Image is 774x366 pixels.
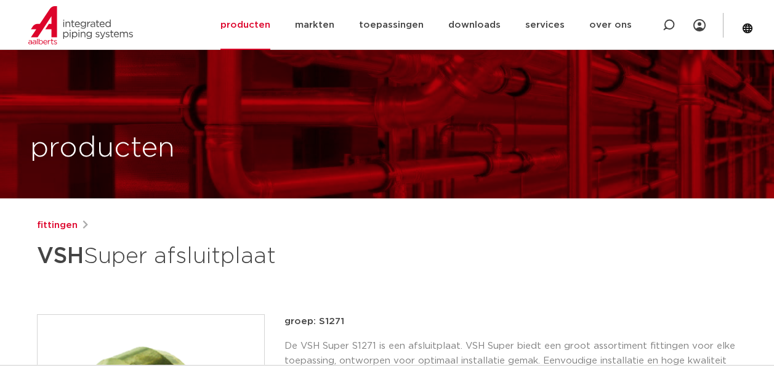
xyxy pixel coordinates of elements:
p: groep: S1271 [284,314,738,329]
strong: VSH [37,245,84,267]
a: fittingen [37,218,78,233]
h1: Super afsluitplaat [37,238,499,275]
h1: producten [30,129,175,168]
